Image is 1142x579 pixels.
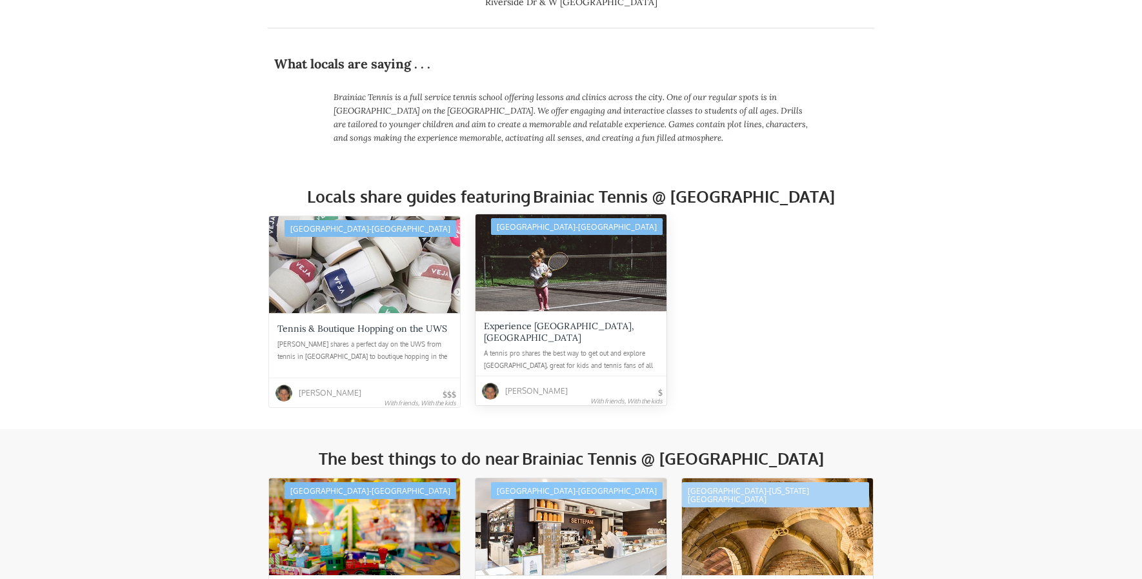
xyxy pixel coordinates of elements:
div: $$$ [443,391,456,399]
div: [PERSON_NAME] [299,381,361,404]
div: [GEOGRAPHIC_DATA]-[US_STATE][GEOGRAPHIC_DATA] [682,482,869,507]
div: With friends, With the kids [384,399,456,407]
div: Experience [GEOGRAPHIC_DATA], [GEOGRAPHIC_DATA] [484,320,658,343]
div: With friends, With the kids [590,397,663,405]
p: Brainiac Tennis is a full service tennis school offering lessons and clinics across the city. One... [334,90,808,145]
h2: Brainiac Tennis @ [GEOGRAPHIC_DATA] [532,186,835,207]
h2: The best things to do near [319,448,521,469]
div: [PERSON_NAME] shares a perfect day on the UWS from tennis in [GEOGRAPHIC_DATA] to boutique hoppin... [277,338,452,364]
a: [GEOGRAPHIC_DATA]-[GEOGRAPHIC_DATA]Experience [GEOGRAPHIC_DATA], [GEOGRAPHIC_DATA]A tennis pro sh... [476,214,666,405]
div: [GEOGRAPHIC_DATA]-[GEOGRAPHIC_DATA] [285,220,456,237]
div: Tennis & Boutique Hopping on the UWS [277,323,447,334]
div: [GEOGRAPHIC_DATA]-[GEOGRAPHIC_DATA] [491,218,663,235]
div: [PERSON_NAME] [505,380,568,402]
a: [GEOGRAPHIC_DATA]-[GEOGRAPHIC_DATA]Tennis & Boutique Hopping on the UWS[PERSON_NAME] shares a per... [269,216,460,407]
div: $ [658,389,663,397]
div: A tennis pro shares the best way to get out and explore [GEOGRAPHIC_DATA], great for kids and ten... [484,347,658,373]
div: [GEOGRAPHIC_DATA]-[GEOGRAPHIC_DATA] [285,482,456,499]
div: What locals are saying . . . [274,57,868,80]
h2: Brainiac Tennis @ [GEOGRAPHIC_DATA] [521,448,824,469]
div: [GEOGRAPHIC_DATA]-[GEOGRAPHIC_DATA] [491,482,663,499]
h2: Locals share guides featuring [307,186,532,207]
